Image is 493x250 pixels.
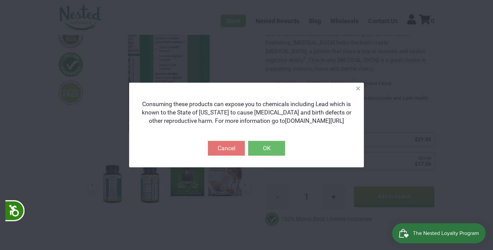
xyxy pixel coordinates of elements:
a: [DOMAIN_NAME][URL] [285,117,344,124]
button: OK [248,141,285,156]
button: Cancel [208,141,245,156]
p: Consuming these products can expose you to chemicals including Lead which is known to the State o... [141,100,352,125]
iframe: Button to open loyalty program pop-up [392,223,486,243]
